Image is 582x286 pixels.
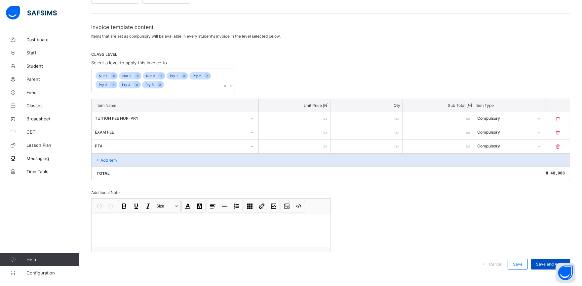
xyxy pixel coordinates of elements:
[26,257,79,262] span: Help
[26,116,79,121] span: Broadsheet
[231,201,242,212] button: List
[95,143,247,148] div: PTA
[95,130,247,135] div: EXAM FEE
[476,103,544,108] p: Item Type
[154,201,180,212] button: Size
[268,201,279,212] button: Image
[97,171,110,176] p: Total
[546,171,565,175] span: ₦ 48,000
[26,129,79,135] span: CBT
[404,103,472,108] p: Sub Total [ ₦ ]
[556,263,575,283] button: Open asap
[119,81,134,88] div: Pry 4
[219,201,230,212] button: Horizontal line
[293,201,304,212] button: Code view
[167,72,181,80] div: Pry 1
[256,201,267,212] button: Link
[26,50,79,55] span: Staff
[96,72,111,80] div: Nur 1
[182,201,193,212] button: Font Color
[100,158,117,163] p: Add item
[91,190,120,195] span: Additional Note
[119,201,130,212] button: Bold
[91,52,570,57] span: CLASS LEVEL
[26,169,79,174] span: Time Table
[536,262,565,267] span: Save and Apply
[131,201,142,212] button: Underline
[91,34,281,39] span: Items that are set as compulsory will be available in every student's invoice in the level select...
[478,130,534,135] div: Compulsory
[513,262,523,267] span: Save
[26,143,79,148] span: Lesson Plan
[26,63,79,69] span: Student
[94,201,105,212] button: Undo
[26,90,79,95] span: Fees
[26,156,79,161] span: Messaging
[281,201,292,212] button: Show blocks
[96,81,110,88] div: Pry 3
[26,103,79,108] span: Classes
[91,24,570,30] span: Invoice template content
[478,143,534,148] div: Compulsory
[478,116,534,121] div: Compulsory
[260,103,329,108] p: Unit Price [ ₦ ]
[244,201,255,212] button: Table
[142,81,157,88] div: Pry 5
[91,60,168,65] span: Select a level to apply this invoice to.
[105,201,117,212] button: Redo
[26,270,79,275] span: Configuration
[194,201,205,212] button: Highlight Color
[26,37,79,42] span: Dashboard
[95,116,247,121] div: TUITION FEE NUR-PRY
[207,201,218,212] button: Align
[489,262,502,267] span: Cancel
[6,6,57,20] img: safsims
[97,103,253,108] p: Item Name
[142,201,154,212] button: Italic
[332,103,400,108] p: Qty
[26,77,79,82] span: Parent
[119,72,135,80] div: Nur 2
[189,72,204,80] div: Pry 2
[143,72,158,80] div: Nur 3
